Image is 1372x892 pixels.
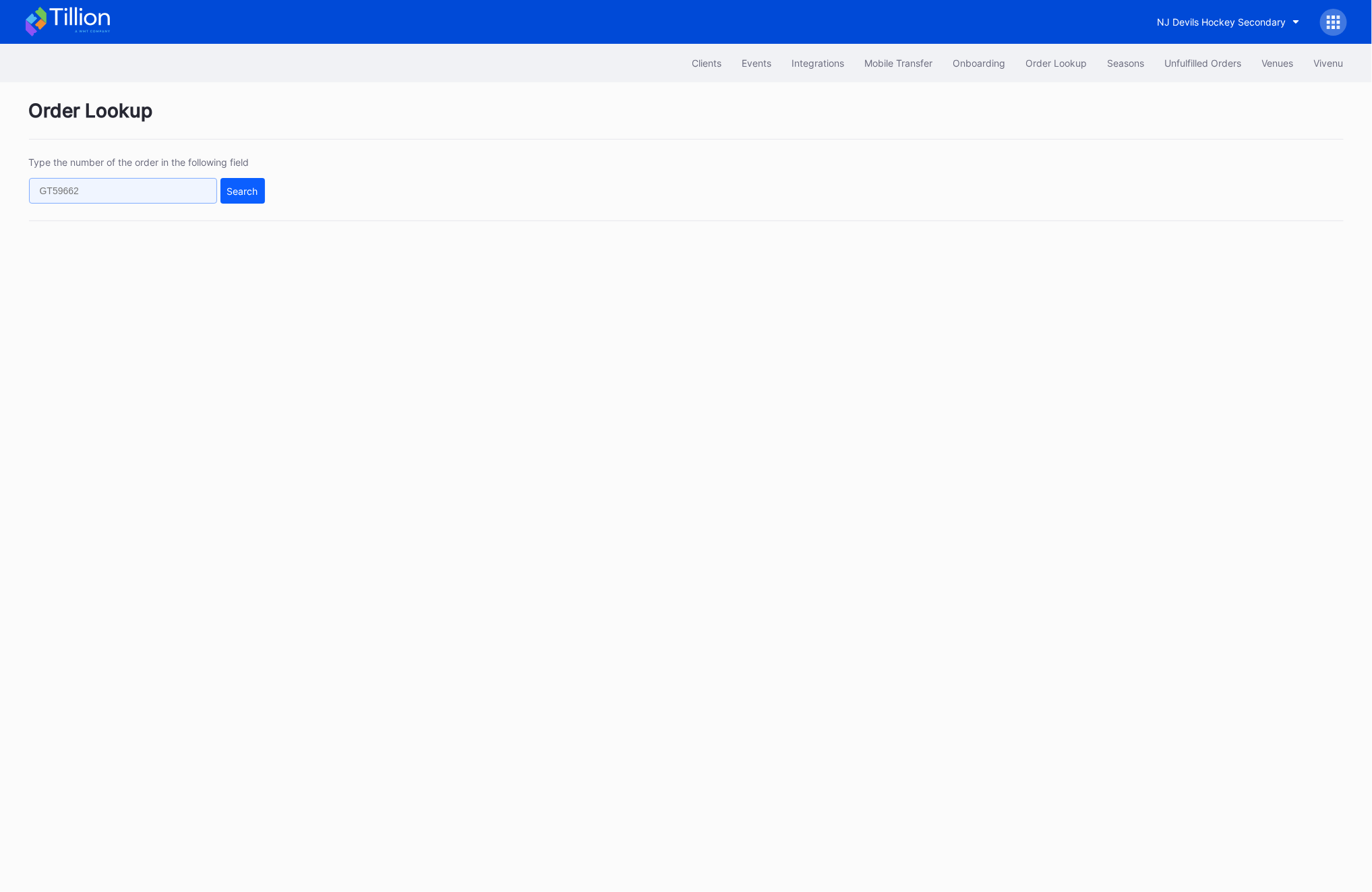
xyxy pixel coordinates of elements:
div: Events [742,57,772,69]
div: Type the number of the order in the following field [29,156,265,168]
div: Clients [692,57,722,69]
div: Mobile Transfer [865,57,933,69]
div: Order Lookup [29,99,1344,140]
button: Onboarding [943,51,1016,76]
div: Order Lookup [1026,57,1087,69]
button: NJ Devils Hockey Secondary [1147,9,1310,34]
button: Mobile Transfer [855,51,943,76]
div: Vivenu [1314,57,1344,69]
div: Integrations [792,57,845,69]
button: Seasons [1098,51,1155,76]
div: Onboarding [953,57,1006,69]
div: Venues [1262,57,1294,69]
button: Search [220,178,265,204]
button: Venues [1252,51,1304,76]
button: Events [732,51,782,76]
button: Order Lookup [1016,51,1098,76]
div: Seasons [1108,57,1145,69]
div: Search [227,185,258,197]
button: Unfulfilled Orders [1155,51,1252,76]
div: NJ Devils Hockey Secondary [1158,16,1286,28]
button: Clients [682,51,732,76]
div: Unfulfilled Orders [1165,57,1242,69]
input: GT59662 [29,178,217,204]
button: Vivenu [1304,51,1354,76]
button: Integrations [782,51,855,76]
